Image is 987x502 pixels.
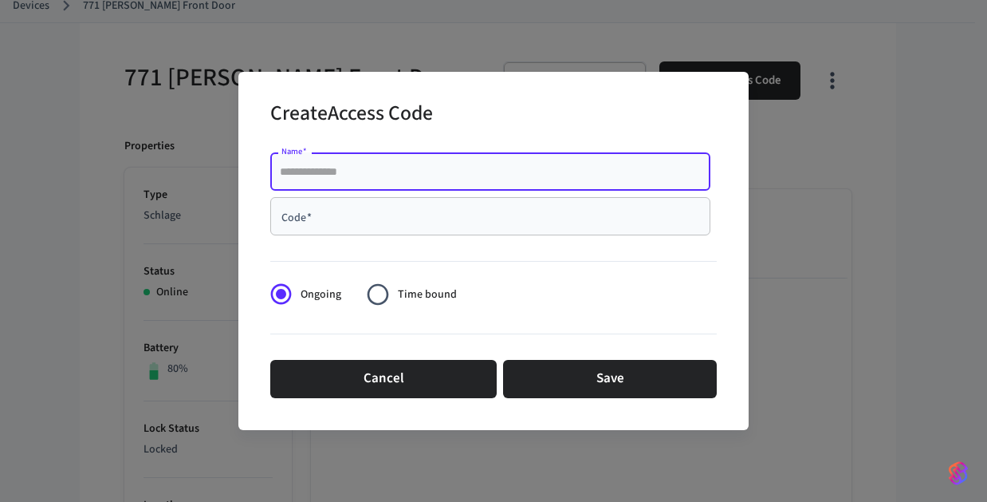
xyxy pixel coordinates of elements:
[949,460,968,486] img: SeamLogoGradient.69752ec5.svg
[301,287,341,303] span: Ongoing
[281,145,307,157] label: Name
[270,91,433,140] h2: Create Access Code
[270,360,497,398] button: Cancel
[398,287,457,303] span: Time bound
[503,360,717,398] button: Save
